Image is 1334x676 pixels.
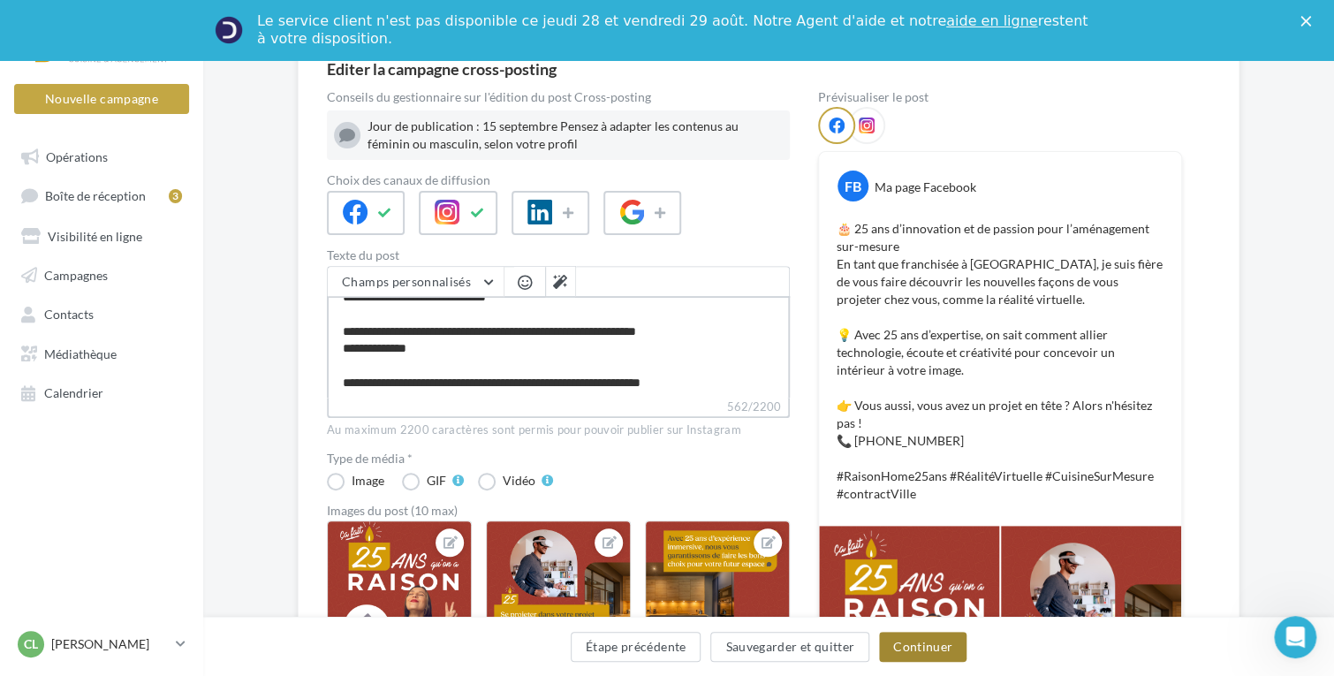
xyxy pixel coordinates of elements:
[503,475,535,487] div: Vidéo
[327,91,790,103] div: Conseils du gestionnaire sur l'édition du post Cross-posting
[368,118,783,153] div: Jour de publication : 15 septembre Pensez à adapter les contenus au féminin ou masculin, selon vo...
[837,220,1163,503] p: 🎂 25 ans d’innovation et de passion pour l’aménagement sur-mesure En tant que franchisée à [GEOGR...
[571,632,701,662] button: Étape précédente
[14,627,189,661] a: Cl [PERSON_NAME]
[327,249,790,262] label: Texte du post
[11,219,193,251] a: Visibilité en ligne
[11,376,193,407] a: Calendrier
[328,267,504,297] button: Champs personnalisés
[879,632,966,662] button: Continuer
[11,140,193,171] a: Opérations
[11,337,193,368] a: Médiathèque
[44,385,103,400] span: Calendrier
[44,267,108,282] span: Campagnes
[327,505,790,517] div: Images du post (10 max)
[710,632,869,662] button: Sauvegarder et quitter
[215,16,243,44] img: Profile image for Service-Client
[169,189,182,203] div: 3
[327,452,790,465] label: Type de média *
[327,398,790,418] label: 562/2200
[44,307,94,322] span: Contacts
[818,91,1182,103] div: Prévisualiser le post
[11,178,193,211] a: Boîte de réception3
[14,84,189,114] button: Nouvelle campagne
[838,171,868,201] div: FB
[327,61,557,77] div: Editer la campagne cross-posting
[327,422,790,438] div: Au maximum 2200 caractères sont permis pour pouvoir publier sur Instagram
[44,346,117,361] span: Médiathèque
[11,258,193,290] a: Campagnes
[48,228,142,243] span: Visibilité en ligne
[352,475,384,487] div: Image
[327,174,790,186] label: Choix des canaux de diffusion
[46,148,108,163] span: Opérations
[257,12,1091,48] div: Le service client n'est pas disponible ce jeudi 28 et vendredi 29 août. Notre Agent d'aide et not...
[24,635,38,653] span: Cl
[946,12,1037,29] a: aide en ligne
[342,274,471,289] span: Champs personnalisés
[11,297,193,329] a: Contacts
[51,635,169,653] p: [PERSON_NAME]
[875,178,976,196] div: Ma page Facebook
[427,475,446,487] div: GIF
[45,188,146,203] span: Boîte de réception
[1300,16,1318,27] div: Fermer
[1274,616,1316,658] iframe: Intercom live chat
